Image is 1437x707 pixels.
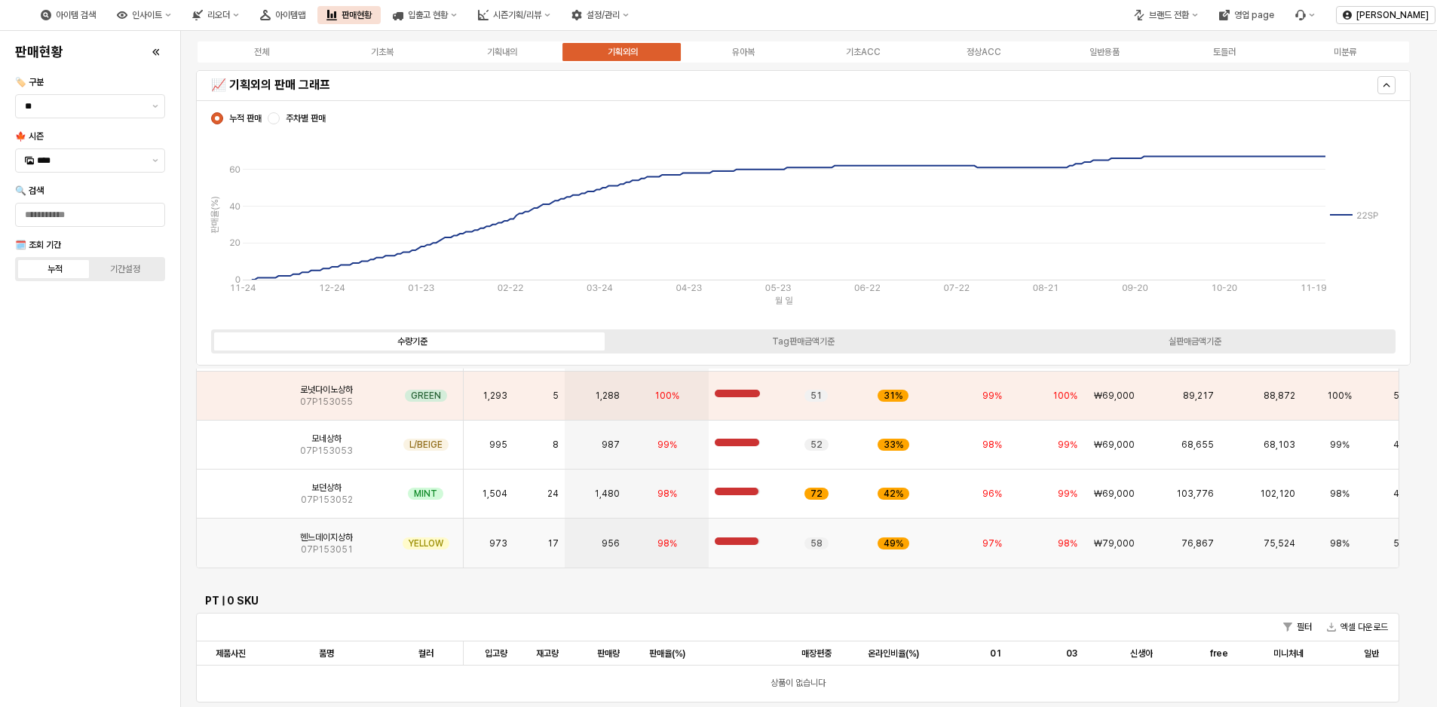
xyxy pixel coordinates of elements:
[469,6,559,24] button: 시즌기획/리뷰
[1181,439,1214,451] span: 68,655
[982,439,1002,451] span: 98%
[657,537,677,549] span: 98%
[982,537,1002,549] span: 97%
[1234,10,1274,20] div: 영업 page
[15,77,44,87] span: 🏷️ 구분
[211,78,1096,93] h5: 📈 기획외의 판매 그래프
[483,390,507,402] span: 1,293
[15,44,63,60] h4: 판매현황
[110,264,140,274] div: 기간설정
[1165,45,1285,59] label: 토들러
[1327,390,1352,402] span: 100%
[301,494,353,506] span: 07P153052
[1330,439,1350,451] span: 99%
[595,390,620,402] span: 1,288
[1213,47,1236,57] div: 토들러
[602,537,620,549] span: 956
[1393,537,1419,549] span: 553%
[411,390,441,402] span: GREEN
[146,95,164,118] button: 제안 사항 표시
[810,488,823,500] span: 72
[810,439,823,451] span: 52
[183,6,248,24] div: 리오더
[1321,618,1394,636] button: 엑셀 다운로드
[804,45,924,59] label: 기초ACC
[1094,390,1135,402] span: ₩69,000
[1176,488,1214,500] span: 103,776
[1183,390,1214,402] span: 89,217
[999,335,1390,348] label: 실판매금액기준
[1089,47,1120,57] div: 일반용품
[1336,6,1435,24] button: [PERSON_NAME]
[1094,537,1135,549] span: ₩79,000
[90,262,161,276] label: 기간설정
[485,647,507,660] span: 입고량
[1285,45,1405,59] label: 미분류
[207,10,230,20] div: 리오더
[493,10,541,20] div: 시즌기획/리뷰
[657,488,677,500] span: 98%
[1210,647,1228,660] span: free
[924,45,1044,59] label: 정상ACC
[371,47,394,57] div: 기초복
[197,666,1399,702] div: 상품이 없습니다
[602,439,620,451] span: 987
[300,384,353,396] span: 로넛다이노상하
[1058,439,1077,451] span: 99%
[597,647,620,660] span: 판매량
[732,47,755,57] div: 유아복
[286,112,326,124] span: 주차별 판매
[319,647,334,660] span: 품명
[15,131,44,142] span: 🍁 시즌
[384,6,466,24] button: 입출고 현황
[311,433,342,445] span: 모네상하
[418,647,434,660] span: 컬러
[562,6,638,24] button: 설정/관리
[1044,45,1165,59] label: 일반용품
[884,537,903,549] span: 49%
[967,47,1001,57] div: 정상ACC
[868,647,919,660] span: 온라인비율(%)
[414,488,437,500] span: MINT
[317,6,381,24] button: 판매현황
[56,10,96,20] div: 아이템 검색
[489,537,507,549] span: 973
[587,10,620,20] div: 설정/관리
[553,439,559,451] span: 8
[442,45,562,59] label: 기획내의
[1264,439,1295,451] span: 68,103
[1273,647,1304,660] span: 미니처네
[1393,439,1419,451] span: 478%
[1052,390,1077,402] span: 100%
[884,390,902,402] span: 31%
[15,240,61,250] span: 🗓️ 조회 기간
[1364,647,1379,660] span: 일반
[108,6,180,24] button: 인사이트
[254,47,269,57] div: 전체
[683,45,804,59] label: 유아복
[216,335,608,348] label: 수량기준
[20,262,90,276] label: 누적
[982,390,1002,402] span: 99%
[322,45,443,59] label: 기초복
[311,482,342,494] span: 보던상하
[1066,647,1077,660] span: 03
[1377,76,1396,94] button: Hide
[547,488,559,500] span: 24
[990,647,1002,660] span: 01
[1334,47,1356,57] div: 미분류
[146,149,164,172] button: 제안 사항 표시
[1149,10,1189,20] div: 브랜드 전환
[251,6,314,24] button: 아이템맵
[1058,537,1077,549] span: 98%
[275,10,305,20] div: 아이템맵
[408,10,448,20] div: 입출고 현황
[1094,488,1135,500] span: ₩69,000
[884,488,903,500] span: 42%
[608,47,638,57] div: 기획외의
[608,335,999,348] label: Tag판매금액기준
[216,647,246,660] span: 제품사진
